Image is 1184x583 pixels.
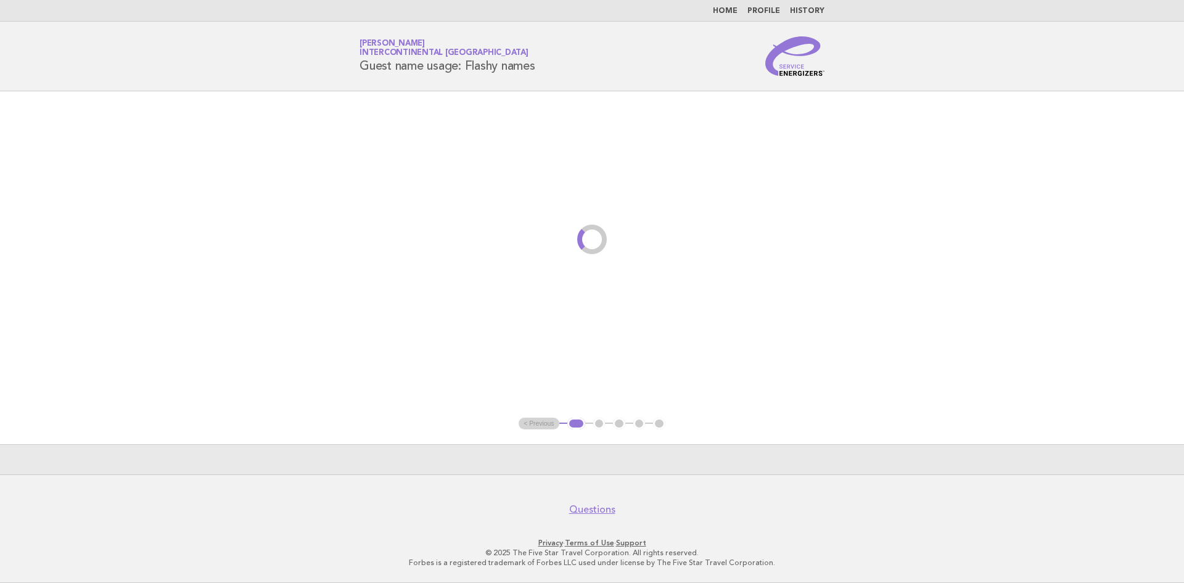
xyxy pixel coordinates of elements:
span: InterContinental [GEOGRAPHIC_DATA] [360,49,528,57]
a: Terms of Use [565,539,614,547]
a: Questions [569,503,615,516]
a: [PERSON_NAME]InterContinental [GEOGRAPHIC_DATA] [360,39,528,57]
a: Profile [747,7,780,15]
a: Home [713,7,738,15]
h1: Guest name usage: Flashy names [360,40,535,72]
p: · · [215,538,969,548]
p: © 2025 The Five Star Travel Corporation. All rights reserved. [215,548,969,558]
a: Support [616,539,646,547]
a: Privacy [538,539,563,547]
p: Forbes is a registered trademark of Forbes LLC used under license by The Five Star Travel Corpora... [215,558,969,568]
img: Service Energizers [765,36,824,76]
a: History [790,7,824,15]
